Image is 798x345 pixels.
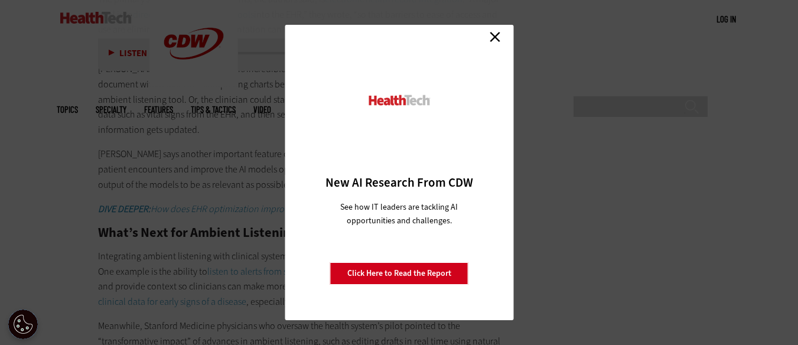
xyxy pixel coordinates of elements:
button: Open Preferences [8,310,38,339]
div: Cookie Settings [8,310,38,339]
img: HealthTech_0.png [367,94,431,106]
a: Click Here to Read the Report [330,262,468,285]
a: Close [486,28,504,45]
p: See how IT leaders are tackling AI opportunities and challenges. [326,200,472,227]
h3: New AI Research From CDW [305,174,493,191]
